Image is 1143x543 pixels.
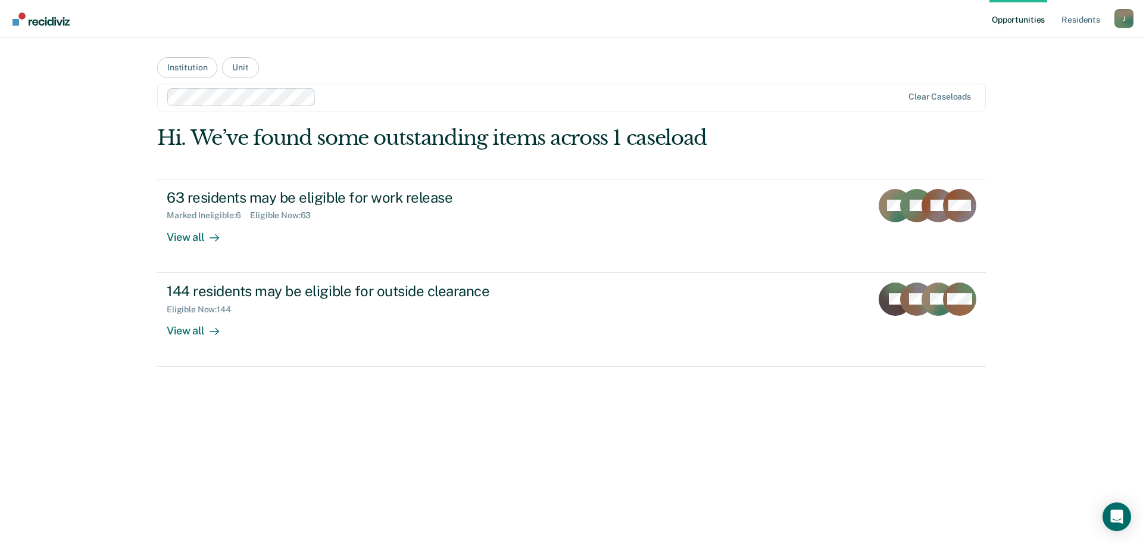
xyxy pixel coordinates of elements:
div: View all [167,314,233,337]
div: Clear caseloads [908,92,971,102]
div: Eligible Now : 63 [250,210,320,221]
div: Hi. We’ve found some outstanding items across 1 caseload [157,126,820,150]
div: 63 residents may be eligible for work release [167,189,585,206]
div: 144 residents may be eligible for outside clearance [167,283,585,300]
div: View all [167,221,233,244]
a: 63 residents may be eligible for work releaseMarked Ineligible:6Eligible Now:63View all [157,179,986,273]
a: 144 residents may be eligible for outside clearanceEligible Now:144View all [157,273,986,367]
img: Recidiviz [13,13,70,26]
button: Institution [157,57,217,78]
div: Marked Ineligible : 6 [167,210,250,221]
div: Eligible Now : 144 [167,305,241,315]
button: Profile dropdown button [1114,9,1133,28]
div: Open Intercom Messenger [1103,502,1131,531]
button: Unit [222,57,258,78]
div: J [1114,9,1133,28]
